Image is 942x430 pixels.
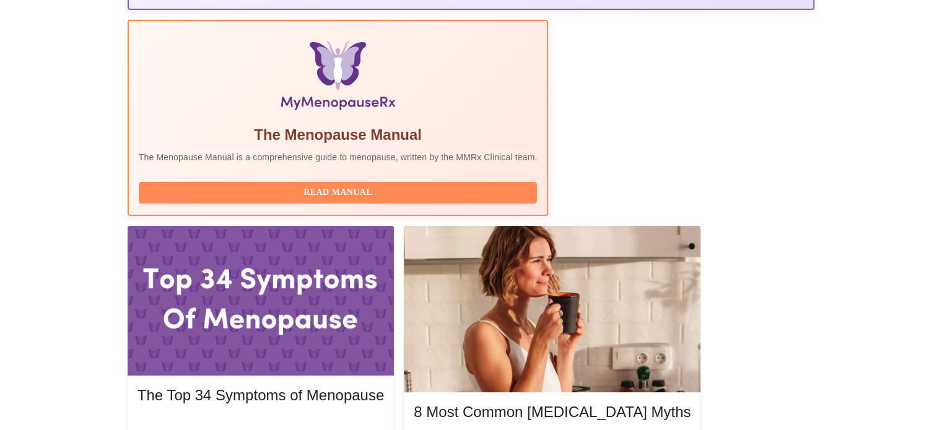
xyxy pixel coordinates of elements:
h5: The Menopause Manual [139,125,538,145]
img: Menopause Manual [202,41,474,115]
button: Read Manual [139,182,538,204]
h5: The Top 34 Symptoms of Menopause [137,385,384,405]
a: Read Manual [139,186,541,197]
span: Read Manual [151,185,525,200]
h5: 8 Most Common [MEDICAL_DATA] Myths [414,402,691,422]
p: The Menopause Manual is a comprehensive guide to menopause, written by the MMRx Clinical team. [139,151,538,163]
